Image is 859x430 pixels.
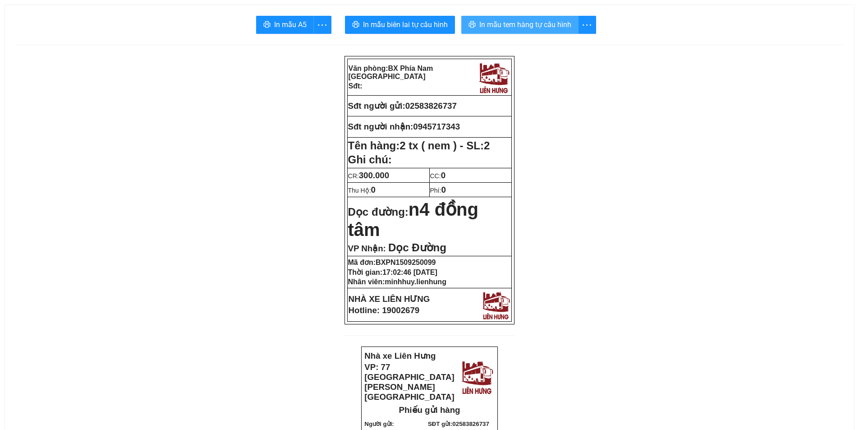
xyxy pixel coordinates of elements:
span: In mẫu A5 [274,19,307,30]
strong: Tên hàng: [348,139,490,152]
button: more [313,16,331,34]
img: logo [97,11,132,49]
span: printer [469,21,476,29]
strong: Nhân viên: [348,278,446,286]
span: printer [352,21,359,29]
strong: Mã đơn: [348,259,436,266]
img: logo [480,289,511,320]
span: n4 đồng tâm [348,199,478,240]
span: Dọc Đường [388,241,446,254]
img: logo [459,358,495,395]
strong: Sđt: [349,82,363,90]
span: In mẫu tem hàng tự cấu hình [479,19,571,30]
button: printerIn mẫu A5 [256,16,314,34]
span: 300.000 [359,171,389,180]
span: In mẫu biên lai tự cấu hình [363,19,448,30]
strong: Phiếu gửi hàng [37,59,98,68]
strong: NHÀ XE LIÊN HƯNG [349,294,430,304]
strong: Văn phòng: [349,65,433,80]
span: Ghi chú: [348,153,392,166]
strong: Dọc đường: [348,206,478,238]
strong: Phiếu gửi hàng [399,405,460,415]
span: 0 [441,171,446,180]
strong: VP: 77 [GEOGRAPHIC_DATA][PERSON_NAME][GEOGRAPHIC_DATA] [3,16,93,55]
span: 02583826737 [405,101,457,111]
span: 0 [441,185,446,194]
img: logo [477,60,511,94]
button: printerIn mẫu biên lai tự cấu hình [345,16,455,34]
button: more [578,16,596,34]
span: Thu Hộ: [348,187,376,194]
span: CR: [348,172,390,180]
strong: SĐT gửi: [428,421,489,427]
strong: VP: 77 [GEOGRAPHIC_DATA][PERSON_NAME][GEOGRAPHIC_DATA] [364,362,454,402]
span: CC: [430,172,446,180]
span: BXPN1509250099 [376,259,436,266]
strong: Sđt người nhận: [348,122,413,131]
span: 02583826737 [452,421,489,427]
span: more [314,19,331,31]
strong: Người gửi: [364,421,394,427]
span: 17:02:46 [DATE] [382,268,437,276]
span: 2 [484,139,490,152]
span: more [579,19,596,31]
strong: Sđt người gửi: [348,101,405,111]
strong: Nhà xe Liên Hưng [364,351,436,361]
span: BX Phía Nam [GEOGRAPHIC_DATA] [349,65,433,80]
span: 2 tx ( nem ) - SL: [400,139,490,152]
span: minhhuy.lienhung [385,278,446,286]
strong: Thời gian: [348,268,437,276]
span: printer [263,21,271,29]
span: VP Nhận: [348,244,386,253]
span: 0 [371,185,376,194]
strong: Hotline: 19002679 [349,305,420,315]
span: Phí: [430,187,446,194]
strong: Nhà xe Liên Hưng [3,5,74,14]
span: 0945717343 [413,122,460,131]
button: printerIn mẫu tem hàng tự cấu hình [461,16,579,34]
